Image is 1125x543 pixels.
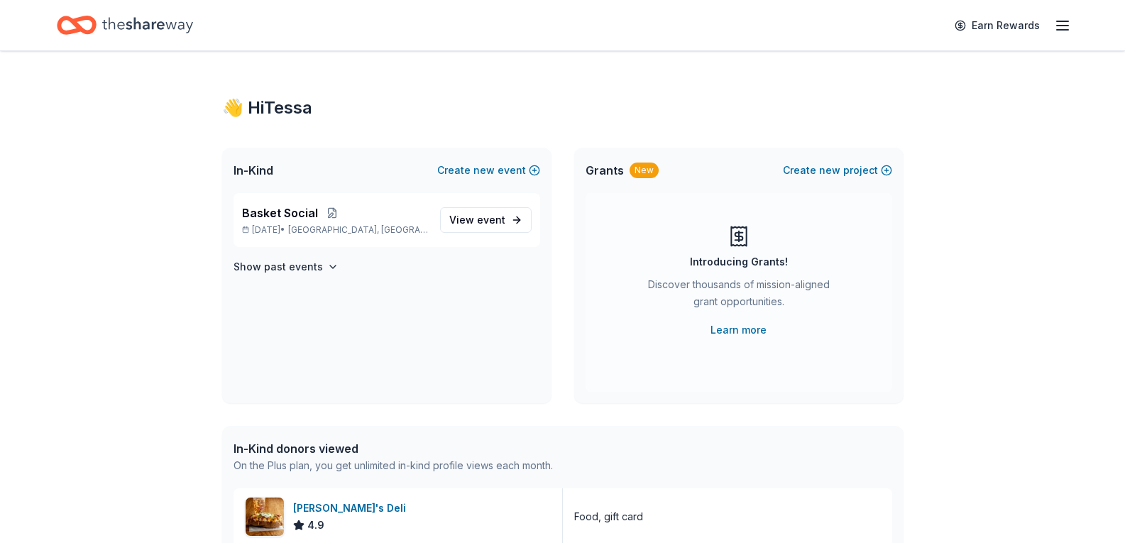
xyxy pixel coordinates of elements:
[574,508,643,525] div: Food, gift card
[440,207,532,233] a: View event
[288,224,428,236] span: [GEOGRAPHIC_DATA], [GEOGRAPHIC_DATA]
[449,212,505,229] span: View
[234,258,339,275] button: Show past events
[234,258,323,275] h4: Show past events
[946,13,1048,38] a: Earn Rewards
[307,517,324,534] span: 4.9
[586,162,624,179] span: Grants
[437,162,540,179] button: Createnewevent
[234,162,273,179] span: In-Kind
[690,253,788,270] div: Introducing Grants!
[477,214,505,226] span: event
[293,500,412,517] div: [PERSON_NAME]'s Deli
[57,9,193,42] a: Home
[630,163,659,178] div: New
[242,204,318,221] span: Basket Social
[246,498,284,536] img: Image for Jason's Deli
[242,224,429,236] p: [DATE] •
[473,162,495,179] span: new
[710,322,767,339] a: Learn more
[222,97,904,119] div: 👋 Hi Tessa
[819,162,840,179] span: new
[642,276,835,316] div: Discover thousands of mission-aligned grant opportunities.
[234,440,553,457] div: In-Kind donors viewed
[234,457,553,474] div: On the Plus plan, you get unlimited in-kind profile views each month.
[783,162,892,179] button: Createnewproject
